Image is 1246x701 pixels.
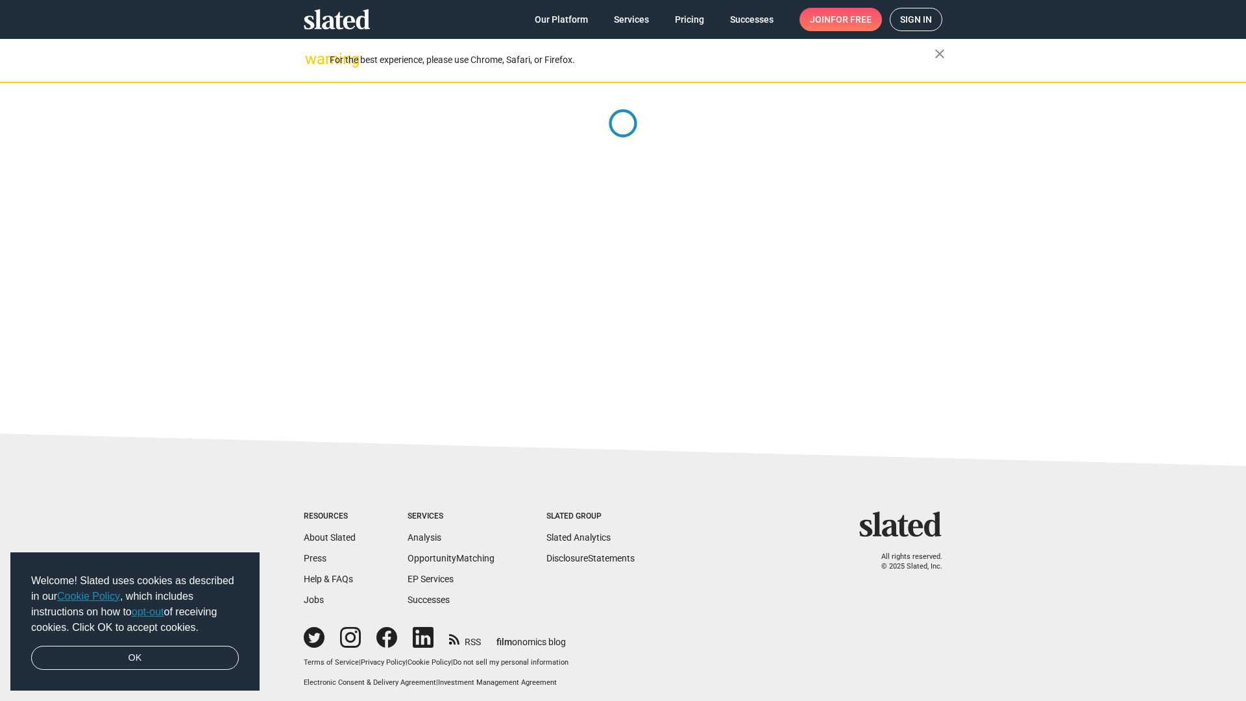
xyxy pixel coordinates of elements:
[304,574,353,584] a: Help & FAQs
[31,646,239,670] a: dismiss cookie message
[438,678,557,687] a: Investment Management Agreement
[900,8,932,31] span: Sign in
[449,628,481,648] a: RSS
[408,658,451,667] a: Cookie Policy
[890,8,942,31] a: Sign in
[810,8,872,31] span: Join
[496,626,566,648] a: filmonomics blog
[831,8,872,31] span: for free
[330,51,934,69] div: For the best experience, please use Chrome, Safari, or Firefox.
[305,51,321,67] mat-icon: warning
[408,532,441,543] a: Analysis
[451,658,453,667] span: |
[665,8,715,31] a: Pricing
[496,637,512,647] span: film
[361,658,406,667] a: Privacy Policy
[524,8,598,31] a: Our Platform
[436,678,438,687] span: |
[546,511,635,522] div: Slated Group
[868,552,942,571] p: All rights reserved. © 2025 Slated, Inc.
[535,8,588,31] span: Our Platform
[304,595,324,605] a: Jobs
[408,574,454,584] a: EP Services
[546,553,635,563] a: DisclosureStatements
[304,511,356,522] div: Resources
[304,532,356,543] a: About Slated
[304,678,436,687] a: Electronic Consent & Delivery Agreement
[304,658,359,667] a: Terms of Service
[304,553,326,563] a: Press
[800,8,882,31] a: Joinfor free
[604,8,659,31] a: Services
[408,595,450,605] a: Successes
[546,532,611,543] a: Slated Analytics
[614,8,649,31] span: Services
[675,8,704,31] span: Pricing
[10,552,260,691] div: cookieconsent
[31,573,239,635] span: Welcome! Slated uses cookies as described in our , which includes instructions on how to of recei...
[720,8,784,31] a: Successes
[730,8,774,31] span: Successes
[406,658,408,667] span: |
[132,606,164,617] a: opt-out
[453,658,568,668] button: Do not sell my personal information
[408,553,495,563] a: OpportunityMatching
[932,46,947,62] mat-icon: close
[408,511,495,522] div: Services
[359,658,361,667] span: |
[57,591,120,602] a: Cookie Policy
